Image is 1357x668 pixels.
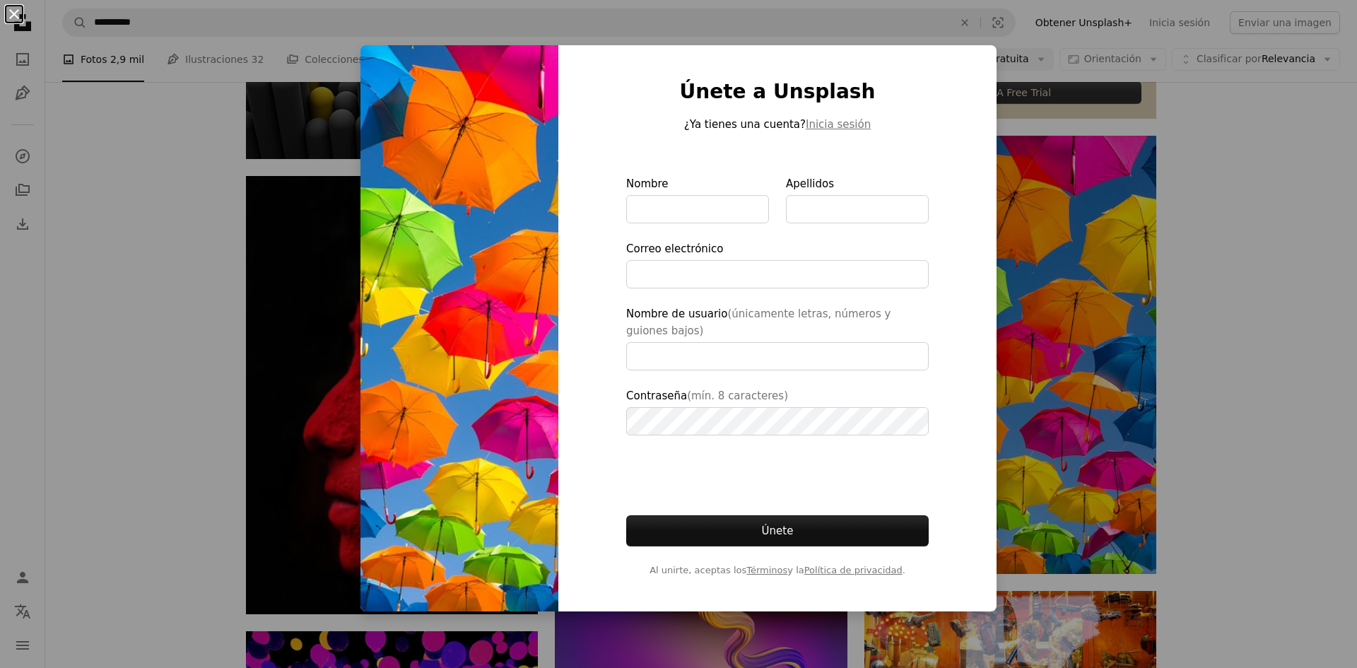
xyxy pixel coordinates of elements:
[626,116,929,133] p: ¿Ya tienes una cuenta?
[626,407,929,435] input: Contraseña(mín. 8 caracteres)
[786,175,929,223] label: Apellidos
[786,195,929,223] input: Apellidos
[626,195,769,223] input: Nombre
[746,565,787,575] a: Términos
[626,515,929,546] button: Únete
[626,307,891,337] span: (únicamente letras, números y guiones bajos)
[360,45,558,611] img: photo-1532135468830-e51699205b70
[626,175,769,223] label: Nombre
[626,387,929,435] label: Contraseña
[804,565,903,575] a: Política de privacidad
[626,260,929,288] input: Correo electrónico
[806,116,871,133] button: Inicia sesión
[626,563,929,578] span: Al unirte, aceptas los y la .
[687,389,788,402] span: (mín. 8 caracteres)
[626,79,929,105] h1: Únete a Unsplash
[626,342,929,370] input: Nombre de usuario(únicamente letras, números y guiones bajos)
[626,240,929,288] label: Correo electrónico
[626,305,929,370] label: Nombre de usuario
